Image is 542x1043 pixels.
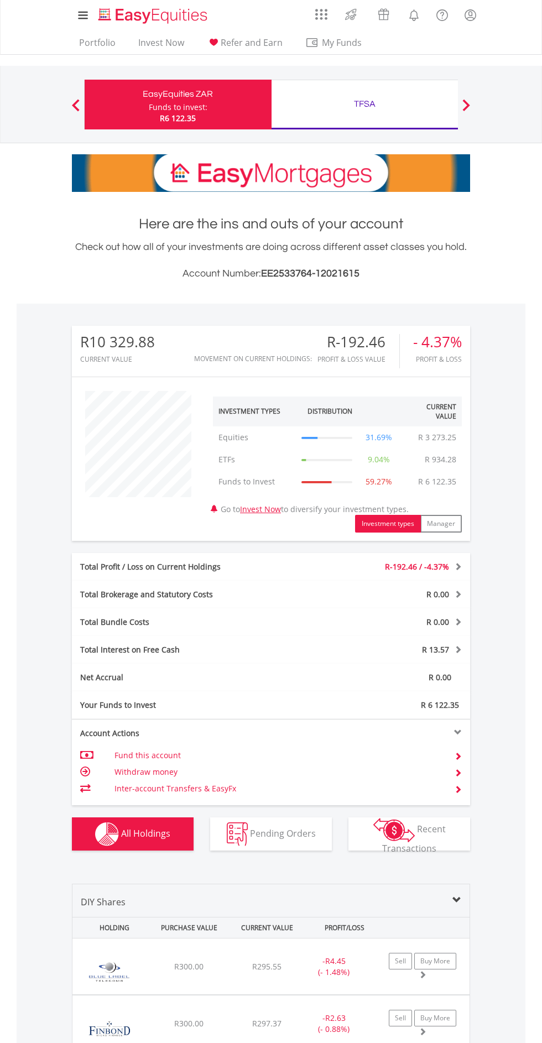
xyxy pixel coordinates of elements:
[358,471,399,493] td: 59.27%
[174,1018,204,1029] span: R300.00
[419,449,462,471] td: R 934.28
[72,589,304,600] div: Total Brokerage and Statutory Costs
[317,356,399,363] div: Profit & Loss Value
[152,917,227,938] div: PURCHASE VALUE
[72,239,470,281] div: Check out how all of your investments are doing across different asset classes you hold.
[74,917,149,938] div: HOLDING
[65,105,87,116] button: Previous
[252,961,282,972] span: R295.55
[114,747,441,764] td: Fund this account
[413,471,462,493] td: R 6 122.35
[202,37,287,54] a: Refer and Earn
[400,3,428,25] a: Notifications
[420,515,462,533] button: Manager
[72,672,304,683] div: Net Accrual
[72,644,304,655] div: Total Interest on Free Cash
[149,102,207,113] div: Funds to invest:
[308,406,352,416] div: Distribution
[413,356,462,363] div: Profit & Loss
[252,1018,282,1029] span: R297.37
[134,37,189,54] a: Invest Now
[348,817,470,851] button: Recent Transactions
[374,6,393,23] img: vouchers-v2.svg
[421,700,459,710] span: R 6 122.35
[72,214,470,234] h1: Here are the ins and outs of your account
[160,113,196,123] span: R6 122.35
[213,471,296,493] td: Funds to Invest
[428,3,456,25] a: FAQ's and Support
[389,953,412,969] a: Sell
[230,917,305,938] div: CURRENT VALUE
[72,817,194,851] button: All Holdings
[72,617,304,628] div: Total Bundle Costs
[213,426,296,449] td: Equities
[194,355,312,362] div: Movement on Current Holdings:
[72,700,271,711] div: Your Funds to Invest
[413,426,462,449] td: R 3 273.25
[210,817,332,851] button: Pending Orders
[91,86,265,102] div: EasyEquities ZAR
[308,3,335,20] a: AppsGrid
[385,561,449,572] span: R-192.46 / -4.37%
[94,3,212,25] a: Home page
[299,1013,368,1035] div: - (- 0.88%)
[342,6,360,23] img: thrive-v2.svg
[455,105,477,116] button: Next
[325,956,346,966] span: R4.45
[96,7,212,25] img: EasyEquities_Logo.png
[278,96,452,112] div: TFSA
[413,334,462,350] div: - 4.37%
[305,35,378,50] span: My Funds
[75,37,120,54] a: Portfolio
[373,818,415,842] img: transactions-zar-wht.png
[358,426,399,449] td: 31.69%
[227,822,248,846] img: pending_instructions-wht.png
[72,728,271,739] div: Account Actions
[78,952,140,992] img: EQU.ZA.BLU.png
[114,764,441,780] td: Withdraw money
[95,822,119,846] img: holdings-wht.png
[389,1010,412,1026] a: Sell
[456,3,484,27] a: My Profile
[80,356,155,363] div: CURRENT VALUE
[174,961,204,972] span: R300.00
[325,1013,346,1023] span: R2.63
[114,780,441,797] td: Inter-account Transfers & EasyFx
[355,515,421,533] button: Investment types
[72,154,470,192] img: EasyMortage Promotion Banner
[422,644,449,655] span: R 13.57
[429,672,451,682] span: R 0.00
[121,827,170,839] span: All Holdings
[205,385,470,533] div: Go to to diversify your investment types.
[213,397,296,426] th: Investment Types
[80,334,155,350] div: R10 329.88
[213,449,296,471] td: ETFs
[240,504,281,514] a: Invest Now
[426,589,449,599] span: R 0.00
[358,449,399,471] td: 9.04%
[317,334,399,350] div: R-192.46
[307,917,382,938] div: PROFIT/LOSS
[426,617,449,627] span: R 0.00
[299,956,368,978] div: - (- 1.48%)
[414,953,456,969] a: Buy More
[399,397,462,426] th: Current Value
[72,266,470,281] h3: Account Number:
[414,1010,456,1026] a: Buy More
[72,561,304,572] div: Total Profit / Loss on Current Holdings
[367,3,400,23] a: Vouchers
[261,268,359,279] span: EE2533764-12021615
[81,896,126,908] span: DIY Shares
[250,827,316,839] span: Pending Orders
[221,36,283,49] span: Refer and Earn
[315,8,327,20] img: grid-menu-icon.svg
